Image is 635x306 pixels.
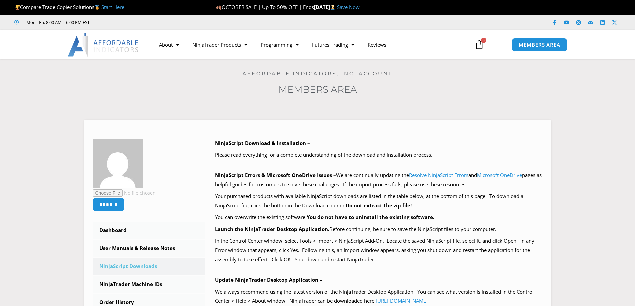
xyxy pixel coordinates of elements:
[215,213,543,222] p: You can overwrite the existing software.
[93,276,205,293] a: NinjaTrader Machine IDs
[519,42,560,47] span: MEMBERS AREA
[99,19,199,26] iframe: Customer reviews powered by Trustpilot
[93,222,205,239] a: Dashboard
[15,5,20,10] img: 🏆
[314,4,337,10] strong: [DATE]
[254,37,305,52] a: Programming
[215,226,329,232] b: Launch the NinjaTrader Desktop Application.
[101,4,124,10] a: Start Here
[465,35,494,54] a: 0
[242,70,393,77] a: Affordable Indicators, Inc. Account
[93,139,143,188] img: 03d23648da3b8d3cc66a7e8c2b0cba8eba3033f61c698b12f1be6a68d3e360fd
[330,5,335,10] img: ⌛
[25,18,90,26] span: Mon - Fri: 8:00 AM – 6:00 PM EST
[278,84,357,95] a: Members Area
[216,5,221,10] img: 🍂
[376,297,428,304] a: [URL][DOMAIN_NAME]
[93,258,205,275] a: NinjaScript Downloads
[152,37,186,52] a: About
[215,287,543,306] p: We always recommend using the latest version of the NinjaTrader Desktop Application. You can see ...
[186,37,254,52] a: NinjaTrader Products
[481,38,486,43] span: 0
[409,172,468,178] a: Resolve NinjaScript Errors
[307,214,434,220] b: You do not have to uninstall the existing software.
[215,171,543,189] p: We are continually updating the and pages as helpful guides for customers to solve these challeng...
[216,4,314,10] span: OCTOBER SALE | Up To 50% OFF | Ends
[477,172,522,178] a: Microsoft OneDrive
[215,172,336,178] b: NinjaScript Errors & Microsoft OneDrive Issues –
[512,38,567,52] a: MEMBERS AREA
[361,37,393,52] a: Reviews
[95,5,100,10] img: 🥇
[93,240,205,257] a: User Manuals & Release Notes
[215,140,310,146] b: NinjaScript Download & Installation –
[337,4,360,10] a: Save Now
[215,151,543,160] p: Please read everything for a complete understanding of the download and installation process.
[215,225,543,234] p: Before continuing, be sure to save the NinjaScript files to your computer.
[215,276,322,283] b: Update NinjaTrader Desktop Application –
[68,33,139,57] img: LogoAI | Affordable Indicators – NinjaTrader
[305,37,361,52] a: Futures Trading
[346,202,412,209] b: Do not extract the zip file!
[215,236,543,264] p: In the Control Center window, select Tools > Import > NinjaScript Add-On. Locate the saved NinjaS...
[14,4,124,10] span: Compare Trade Copier Solutions
[152,37,467,52] nav: Menu
[215,192,543,210] p: Your purchased products with available NinjaScript downloads are listed in the table below, at th...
